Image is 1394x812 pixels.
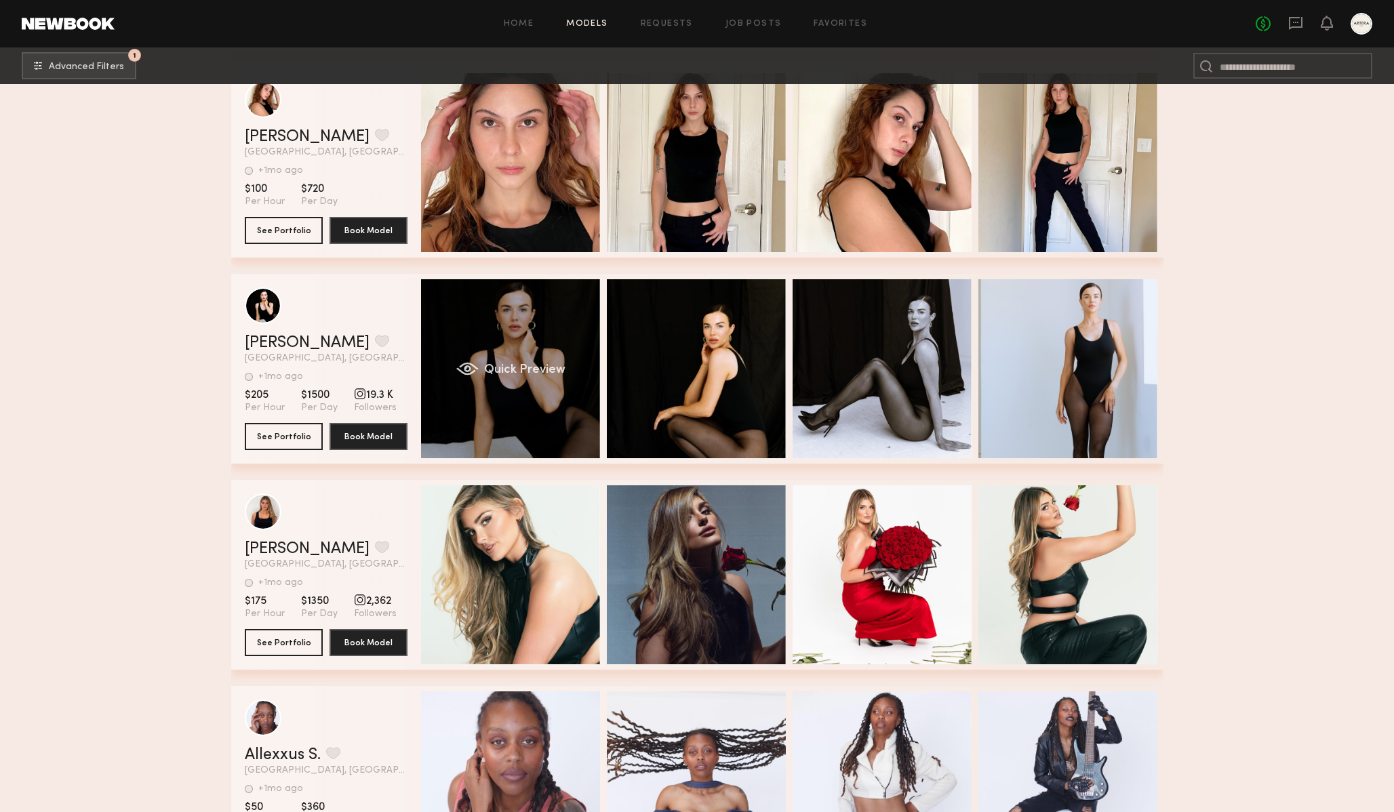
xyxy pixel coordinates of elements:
a: Models [566,20,608,28]
a: [PERSON_NAME] [245,129,370,145]
a: Home [504,20,534,28]
span: $175 [245,594,285,608]
span: $100 [245,182,285,196]
span: [GEOGRAPHIC_DATA], [GEOGRAPHIC_DATA] [245,560,407,569]
button: See Portfolio [245,629,323,656]
div: +1mo ago [258,166,303,176]
span: Per Day [301,608,338,620]
span: $720 [301,182,338,196]
span: 2,362 [354,594,397,608]
span: [GEOGRAPHIC_DATA], [GEOGRAPHIC_DATA] [245,354,407,363]
button: 1Advanced Filters [22,52,136,79]
span: 19.3 K [354,388,397,402]
button: See Portfolio [245,217,323,244]
div: +1mo ago [258,784,303,794]
button: Book Model [330,217,407,244]
span: Advanced Filters [49,62,124,72]
span: $1350 [301,594,338,608]
a: [PERSON_NAME] [245,335,370,351]
button: Book Model [330,629,407,656]
a: Allexxus S. [245,747,321,763]
button: See Portfolio [245,423,323,450]
span: Per Hour [245,608,285,620]
span: Quick Preview [483,364,565,376]
span: [GEOGRAPHIC_DATA], [GEOGRAPHIC_DATA] [245,766,407,775]
span: Per Hour [245,196,285,208]
span: $1500 [301,388,338,402]
span: Followers [354,402,397,414]
span: Followers [354,608,397,620]
a: Requests [641,20,693,28]
a: [PERSON_NAME] [245,541,370,557]
span: Per Hour [245,402,285,414]
a: Favorites [814,20,867,28]
div: +1mo ago [258,372,303,382]
span: $205 [245,388,285,402]
span: Per Day [301,402,338,414]
button: Book Model [330,423,407,450]
div: +1mo ago [258,578,303,588]
span: [GEOGRAPHIC_DATA], [GEOGRAPHIC_DATA] [245,148,407,157]
span: Per Day [301,196,338,208]
a: Job Posts [725,20,782,28]
span: 1 [133,52,136,58]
